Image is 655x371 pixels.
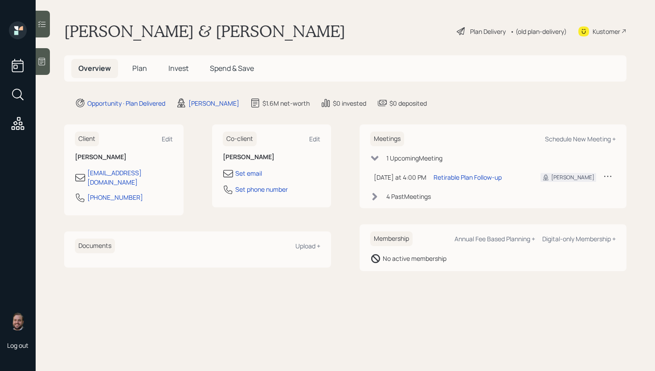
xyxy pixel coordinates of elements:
div: Set email [235,169,262,178]
div: Retirable Plan Follow-up [434,173,502,182]
div: 4 Past Meeting s [386,192,431,201]
span: Invest [168,63,188,73]
div: [DATE] at 4:00 PM [374,173,426,182]
div: $1.6M net-worth [262,99,310,108]
div: Opportunity · Plan Delivered [87,99,165,108]
h6: Client [75,132,99,146]
h1: [PERSON_NAME] & [PERSON_NAME] [64,21,345,41]
div: Edit [162,135,173,143]
div: [PERSON_NAME] [188,99,239,108]
div: Digital-only Membership + [542,235,616,243]
h6: Meetings [370,132,404,146]
div: Schedule New Meeting + [545,135,616,143]
h6: Documents [75,239,115,253]
span: Plan [132,63,147,73]
h6: [PERSON_NAME] [75,153,173,161]
div: Edit [309,135,320,143]
div: Plan Delivery [470,27,506,36]
img: james-distasi-headshot.png [9,313,27,330]
div: Upload + [295,242,320,250]
div: Annual Fee Based Planning + [454,235,535,243]
h6: Membership [370,231,413,246]
div: • (old plan-delivery) [510,27,567,36]
div: Kustomer [593,27,620,36]
h6: Co-client [223,132,257,146]
span: Overview [78,63,111,73]
div: $0 deposited [389,99,427,108]
div: [PHONE_NUMBER] [87,193,143,202]
div: No active membership [383,254,446,263]
div: Set phone number [235,185,288,194]
div: Log out [7,341,29,350]
div: 1 Upcoming Meeting [386,153,442,163]
div: $0 invested [333,99,366,108]
div: [PERSON_NAME] [551,173,594,181]
div: [EMAIL_ADDRESS][DOMAIN_NAME] [87,168,173,187]
span: Spend & Save [210,63,254,73]
h6: [PERSON_NAME] [223,153,321,161]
